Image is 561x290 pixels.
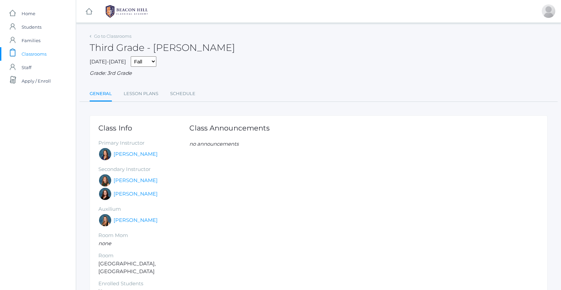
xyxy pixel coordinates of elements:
h2: Third Grade - [PERSON_NAME] [90,42,235,53]
h5: Room Mom [98,233,189,238]
span: Home [22,7,35,20]
a: [PERSON_NAME] [114,190,158,198]
em: no announcements [189,141,239,147]
a: Lesson Plans [124,87,158,100]
span: Students [22,20,41,34]
div: Katie Watters [98,187,112,201]
h1: Class Info [98,124,189,132]
span: [DATE]-[DATE] [90,58,126,65]
em: none [98,240,111,246]
span: Families [22,34,40,47]
h5: Primary Instructor [98,140,189,146]
a: General [90,87,112,101]
span: Classrooms [22,47,46,61]
h5: Enrolled Students [98,281,189,287]
h5: Auxilium [98,206,189,212]
a: [PERSON_NAME] [114,150,158,158]
h5: Room [98,253,189,259]
span: Apply / Enroll [22,74,51,88]
a: Schedule [170,87,195,100]
div: Derrick Marzano [542,4,555,18]
img: BHCALogos-05-308ed15e86a5a0abce9b8dd61676a3503ac9727e845dece92d48e8588c001991.png [101,3,152,20]
h1: Class Announcements [189,124,270,132]
span: Staff [22,61,31,74]
a: Go to Classrooms [94,33,131,39]
div: Lori Webster [98,147,112,161]
h5: Secondary Instructor [98,167,189,172]
div: Andrea Deutsch [98,174,112,187]
div: Grade: 3rd Grade [90,69,548,77]
div: Juliana Fowler [98,213,112,227]
a: [PERSON_NAME] [114,177,158,184]
a: [PERSON_NAME] [114,216,158,224]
